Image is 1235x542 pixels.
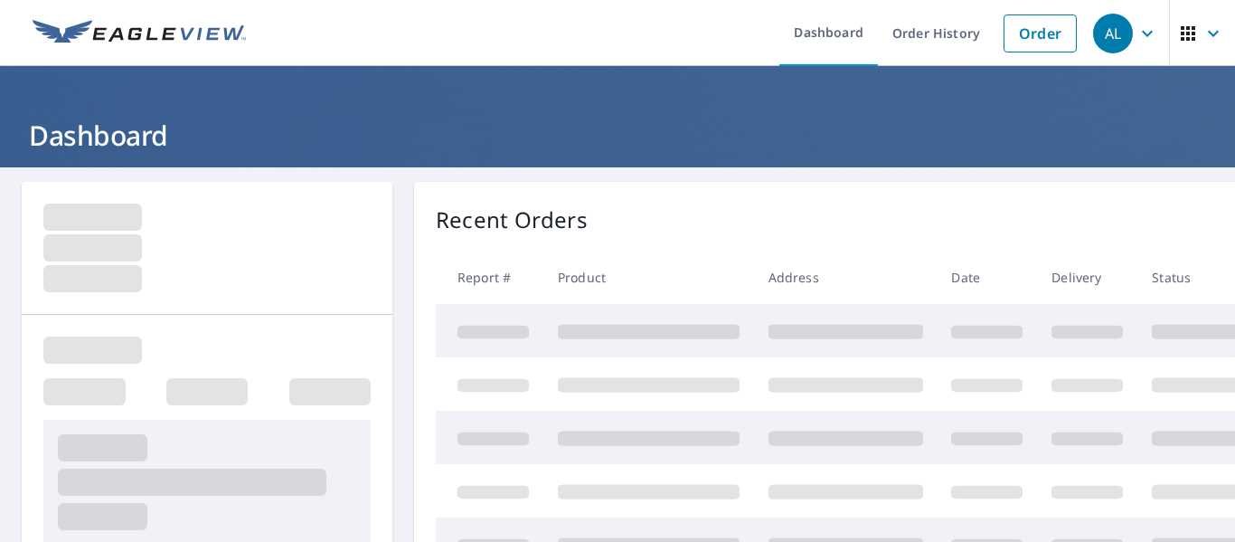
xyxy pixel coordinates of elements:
[1004,14,1077,52] a: Order
[436,251,543,304] th: Report #
[937,251,1037,304] th: Date
[754,251,938,304] th: Address
[22,117,1213,154] h1: Dashboard
[1093,14,1133,53] div: AL
[436,204,588,236] p: Recent Orders
[33,20,246,47] img: EV Logo
[1037,251,1137,304] th: Delivery
[543,251,754,304] th: Product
